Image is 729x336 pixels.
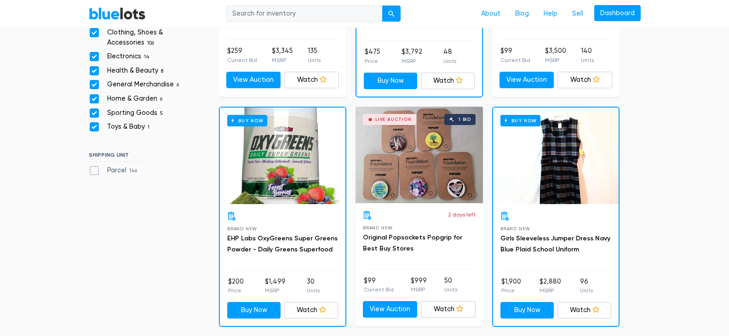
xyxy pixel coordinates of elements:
a: Buy Now [220,108,345,204]
li: 48 [443,47,456,65]
a: Watch [421,73,475,89]
p: Units [580,286,593,295]
h6: Buy Now [227,115,267,126]
p: MSRP [411,285,427,294]
li: $1,499 [265,277,286,295]
li: 96 [580,277,593,295]
a: Blog [508,5,536,23]
p: MSRP [402,57,422,65]
span: 1 [145,124,153,131]
p: Price [365,57,380,65]
div: 1 bid [459,117,471,122]
h6: SHIPPING UNIT [89,152,199,162]
p: 2 days left [448,211,476,219]
li: $200 [228,277,244,295]
label: Parcel [89,165,140,176]
a: View Auction [499,72,554,88]
label: Clothing, Shoes & Accessories [89,28,199,47]
p: Current Bid [227,56,257,64]
p: Units [308,56,321,64]
li: 135 [308,46,321,64]
li: 140 [581,46,594,64]
li: $3,792 [402,47,422,65]
span: 5 [157,110,166,117]
h6: Buy Now [500,115,540,126]
a: Girls Sleeveless Jumper Dress Navy Blue Plaid School Uniform [500,234,610,253]
p: Price [228,286,244,295]
a: About [474,5,508,23]
a: Sell [565,5,591,23]
a: Original Popsockets Popgrip for Best Buy Stores [363,233,462,252]
span: 8 [158,68,166,75]
p: MSRP [265,286,286,295]
a: Watch [557,72,612,88]
li: 50 [444,276,457,294]
p: MSRP [545,56,566,64]
span: 146 [126,168,140,175]
a: Dashboard [594,5,641,22]
a: Live Auction 1 bid [356,107,483,203]
span: 6 [157,96,166,103]
a: Watch [557,302,611,319]
a: Buy Now [493,108,619,204]
p: Units [444,285,457,294]
span: Brand New [227,226,257,231]
p: Current Bid [364,285,394,294]
a: Buy Now [227,302,281,319]
li: $259 [227,46,257,64]
input: Search for inventory [226,6,383,22]
a: View Auction [226,72,281,88]
a: Watch [284,302,338,319]
a: Help [536,5,565,23]
span: 14 [141,53,153,61]
label: Home & Garden [89,94,166,104]
p: MSRP [540,286,561,295]
li: $1,900 [501,277,521,295]
label: Health & Beauty [89,66,166,76]
div: Live Auction [375,117,412,122]
p: Current Bid [500,56,530,64]
label: General Merchandise [89,80,182,90]
li: $99 [500,46,530,64]
li: $475 [365,47,380,65]
span: 106 [144,40,157,47]
p: Units [581,56,594,64]
li: $2,880 [540,277,561,295]
li: $999 [411,276,427,294]
span: 6 [174,82,182,89]
a: EHP Labs OxyGreens Super Greens Powder - Daily Greens Superfood [227,234,338,253]
label: Toys & Baby [89,122,153,132]
a: Watch [421,301,476,318]
a: BlueLots [89,7,146,20]
label: Sporting Goods [89,108,166,118]
a: Watch [284,72,339,88]
label: Electronics [89,51,153,62]
li: $3,500 [545,46,566,64]
a: View Auction [363,301,418,318]
li: 30 [307,277,320,295]
a: Buy Now [500,302,554,319]
a: Buy Now [364,73,418,89]
span: Brand New [363,225,393,230]
p: MSRP [272,56,293,64]
p: Units [443,57,456,65]
p: Units [307,286,320,295]
span: Brand New [500,226,530,231]
li: $99 [364,276,394,294]
li: $3,345 [272,46,293,64]
p: Price [501,286,521,295]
